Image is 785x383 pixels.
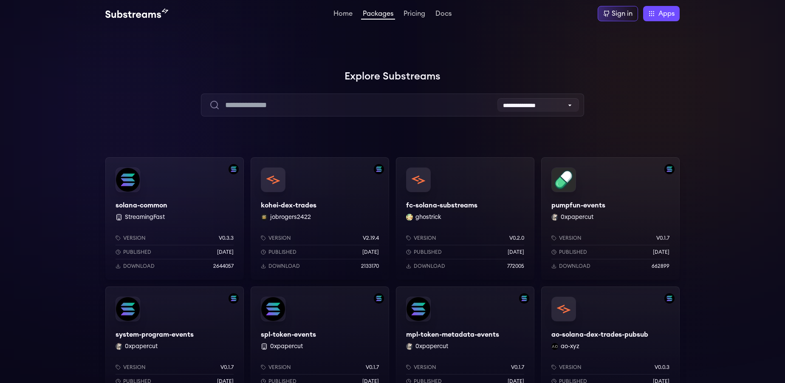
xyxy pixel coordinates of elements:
[361,263,379,270] p: 2133170
[217,249,234,255] p: [DATE]
[332,10,354,19] a: Home
[229,293,239,304] img: Filter by solana network
[414,263,445,270] p: Download
[612,9,633,19] div: Sign in
[125,213,165,221] button: StreamingFast
[125,342,158,351] button: 0xpapercut
[559,235,582,241] p: Version
[105,157,244,280] a: Filter by solana networksolana-commonsolana-common StreamingFastVersionv0.3.3Published[DATE]Downl...
[664,164,675,174] img: Filter by solana network
[559,249,587,255] p: Published
[123,263,155,270] p: Download
[123,249,151,255] p: Published
[270,213,311,221] button: jobrogers2422
[220,364,234,371] p: v0.1.7
[229,164,239,174] img: Filter by solana network
[363,235,379,241] p: v2.19.4
[559,364,582,371] p: Version
[268,249,296,255] p: Published
[415,342,448,351] button: 0xpapercut
[268,235,291,241] p: Version
[561,213,593,221] button: 0xpapercut
[414,249,442,255] p: Published
[434,10,453,19] a: Docs
[270,342,303,351] button: 0xpapercut
[414,235,436,241] p: Version
[251,157,389,280] a: Filter by solana networkkohei-dex-tradeskohei-dex-tradesjobrogers2422 jobrogers2422Versionv2.19.4...
[658,9,675,19] span: Apps
[362,249,379,255] p: [DATE]
[509,235,524,241] p: v0.2.0
[213,263,234,270] p: 2644057
[652,263,669,270] p: 662899
[105,9,168,19] img: Substream's logo
[414,364,436,371] p: Version
[655,364,669,371] p: v0.0.3
[105,68,680,85] h1: Explore Substreams
[653,249,669,255] p: [DATE]
[559,263,590,270] p: Download
[374,164,384,174] img: Filter by solana network
[123,235,146,241] p: Version
[656,235,669,241] p: v0.1.7
[268,263,300,270] p: Download
[219,235,234,241] p: v0.3.3
[415,213,441,221] button: ghostrick
[402,10,427,19] a: Pricing
[519,293,529,304] img: Filter by solana network
[507,263,524,270] p: 772005
[123,364,146,371] p: Version
[268,364,291,371] p: Version
[561,342,579,351] button: ao-xyz
[366,364,379,371] p: v0.1.7
[511,364,524,371] p: v0.1.7
[508,249,524,255] p: [DATE]
[374,293,384,304] img: Filter by solana network
[598,6,638,21] a: Sign in
[664,293,675,304] img: Filter by solana network
[361,10,395,20] a: Packages
[396,157,534,280] a: fc-solana-substreamsfc-solana-substreamsghostrick ghostrickVersionv0.2.0Published[DATE]Download77...
[541,157,680,280] a: Filter by solana networkpumpfun-eventspumpfun-events0xpapercut 0xpapercutVersionv0.1.7Published[D...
